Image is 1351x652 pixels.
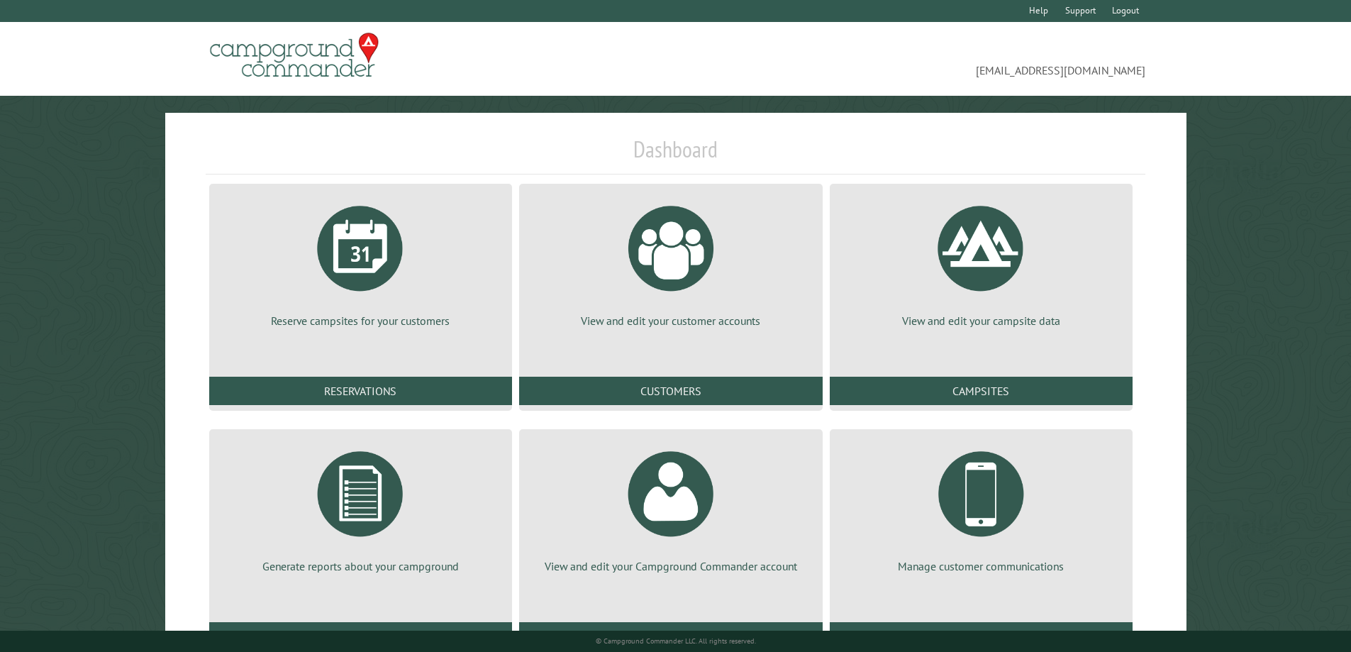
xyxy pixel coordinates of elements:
[519,377,822,405] a: Customers
[536,441,805,574] a: View and edit your Campground Commander account
[847,441,1116,574] a: Manage customer communications
[226,558,495,574] p: Generate reports about your campground
[226,195,495,328] a: Reserve campsites for your customers
[536,558,805,574] p: View and edit your Campground Commander account
[596,636,756,646] small: © Campground Commander LLC. All rights reserved.
[847,313,1116,328] p: View and edit your campsite data
[226,441,495,574] a: Generate reports about your campground
[536,195,805,328] a: View and edit your customer accounts
[536,313,805,328] p: View and edit your customer accounts
[209,377,512,405] a: Reservations
[830,622,1133,651] a: Communications
[226,313,495,328] p: Reserve campsites for your customers
[847,195,1116,328] a: View and edit your campsite data
[206,28,383,83] img: Campground Commander
[830,377,1133,405] a: Campsites
[676,39,1146,79] span: [EMAIL_ADDRESS][DOMAIN_NAME]
[847,558,1116,574] p: Manage customer communications
[206,136,1146,175] h1: Dashboard
[209,622,512,651] a: Reports
[519,622,822,651] a: Account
